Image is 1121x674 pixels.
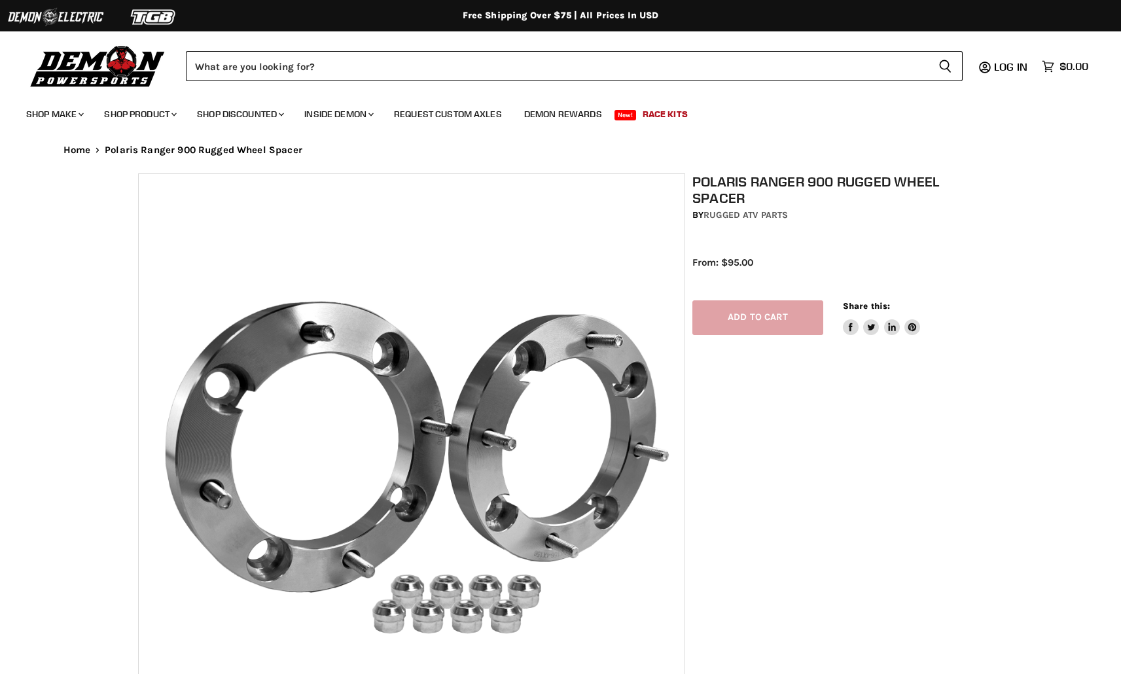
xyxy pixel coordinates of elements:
span: New! [614,110,637,120]
a: Rugged ATV Parts [703,209,788,221]
a: Demon Rewards [514,101,612,128]
span: $0.00 [1059,60,1088,73]
a: Race Kits [633,101,698,128]
a: Shop Make [16,101,92,128]
span: Polaris Ranger 900 Rugged Wheel Spacer [105,145,302,156]
span: From: $95.00 [692,257,753,268]
div: by [692,208,991,222]
button: Search [928,51,963,81]
a: Shop Product [94,101,185,128]
ul: Main menu [16,96,1085,128]
span: Share this: [843,301,890,311]
a: Shop Discounted [187,101,292,128]
a: Home [63,145,91,156]
img: Demon Electric Logo 2 [7,5,105,29]
img: Demon Powersports [26,43,169,89]
aside: Share this: [843,300,921,335]
img: TGB Logo 2 [105,5,203,29]
h1: Polaris Ranger 900 Rugged Wheel Spacer [692,173,991,206]
div: Free Shipping Over $75 | All Prices In USD [37,10,1084,22]
a: Inside Demon [294,101,382,128]
input: Search [186,51,928,81]
a: $0.00 [1035,57,1095,76]
span: Log in [994,60,1027,73]
form: Product [186,51,963,81]
a: Request Custom Axles [384,101,512,128]
nav: Breadcrumbs [37,145,1084,156]
a: Log in [988,61,1035,73]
